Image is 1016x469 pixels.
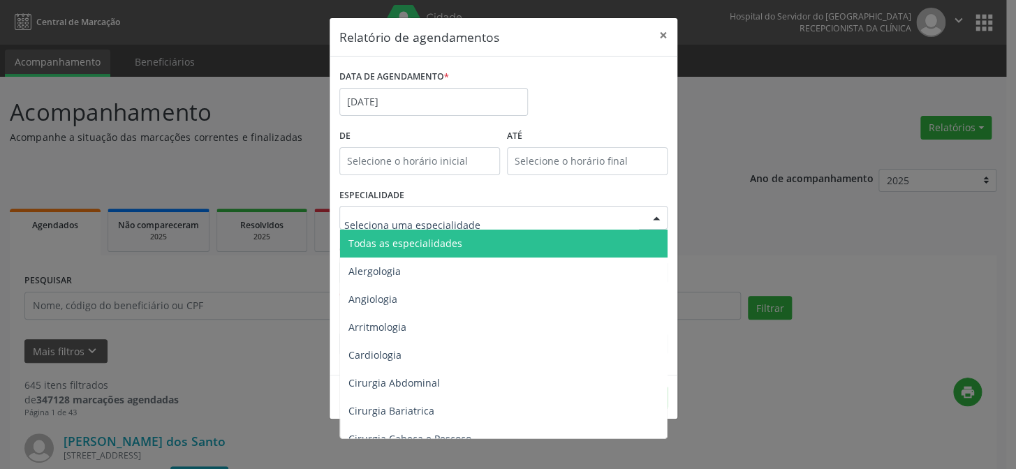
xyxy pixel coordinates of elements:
label: DATA DE AGENDAMENTO [339,66,449,88]
span: Todas as especialidades [348,237,462,250]
input: Selecione uma data ou intervalo [339,88,528,116]
span: Cardiologia [348,348,402,362]
span: Cirurgia Cabeça e Pescoço [348,432,471,445]
input: Seleciona uma especialidade [344,211,639,239]
span: Cirurgia Abdominal [348,376,440,389]
input: Selecione o horário inicial [339,147,500,175]
span: Angiologia [348,292,397,306]
h5: Relatório de agendamentos [339,28,499,46]
label: ATÉ [507,126,668,147]
input: Selecione o horário final [507,147,668,175]
label: ESPECIALIDADE [339,185,404,207]
span: Cirurgia Bariatrica [348,404,434,417]
button: Close [649,18,677,52]
label: De [339,126,500,147]
span: Arritmologia [348,320,406,334]
span: Alergologia [348,265,401,278]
